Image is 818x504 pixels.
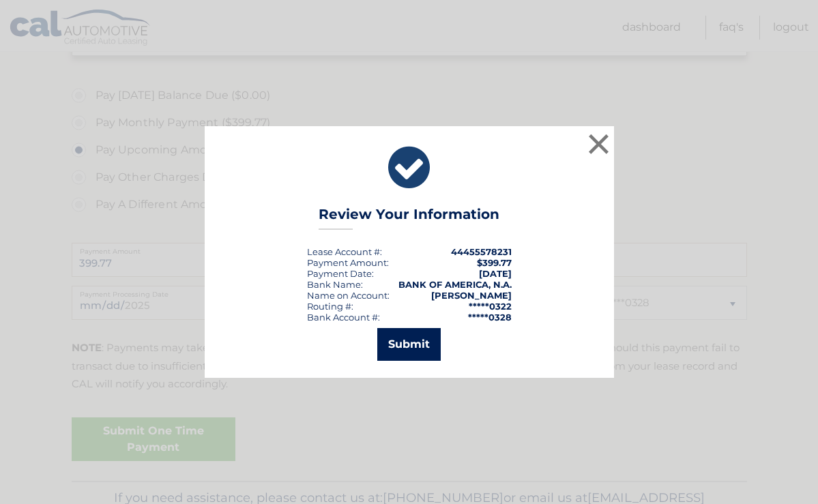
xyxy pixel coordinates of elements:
strong: [PERSON_NAME] [431,290,512,301]
button: Submit [377,328,441,361]
div: Payment Amount: [307,257,389,268]
span: Payment Date [307,268,372,279]
div: Name on Account: [307,290,390,301]
strong: 44455578231 [451,246,512,257]
span: $399.77 [477,257,512,268]
button: × [585,130,613,158]
div: Lease Account #: [307,246,382,257]
div: Bank Account #: [307,312,380,323]
div: : [307,268,374,279]
div: Routing #: [307,301,353,312]
strong: BANK OF AMERICA, N.A. [398,279,512,290]
h3: Review Your Information [319,206,499,230]
div: Bank Name: [307,279,363,290]
span: [DATE] [479,268,512,279]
